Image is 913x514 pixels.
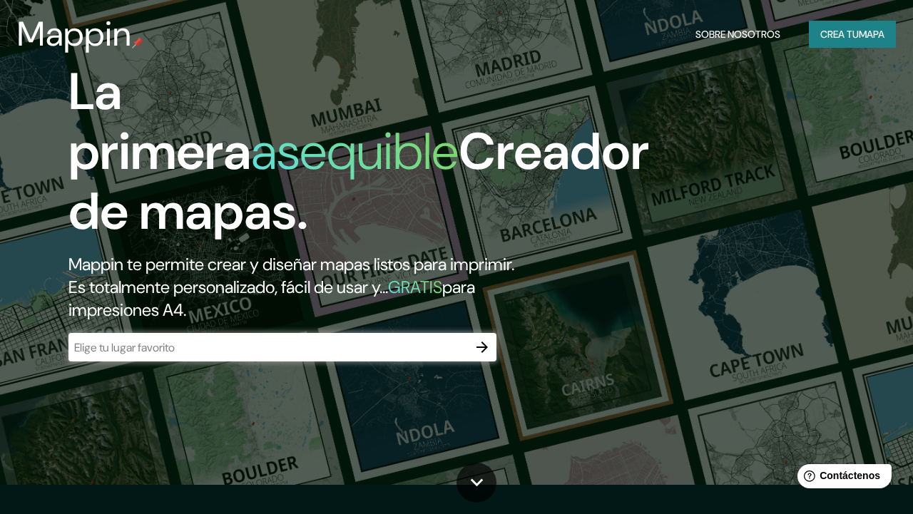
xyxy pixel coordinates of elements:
[68,58,251,185] font: La primera
[388,276,442,298] font: GRATIS
[68,276,475,321] font: para impresiones A4.
[132,37,143,48] img: pin de mapeo
[251,118,459,185] font: asequible
[820,28,859,41] font: Crea tu
[786,458,897,498] iframe: Lanzador de widgets de ayuda
[68,253,514,275] font: Mappin te permite crear y diseñar mapas listos para imprimir.
[68,339,468,356] input: Elige tu lugar favorito
[859,28,884,41] font: mapa
[695,28,780,41] font: Sobre nosotros
[17,11,132,56] font: Mappin
[68,118,649,245] font: Creador de mapas.
[68,276,388,298] font: Es totalmente personalizado, fácil de usar y...
[809,21,896,48] button: Crea tumapa
[690,21,786,48] button: Sobre nosotros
